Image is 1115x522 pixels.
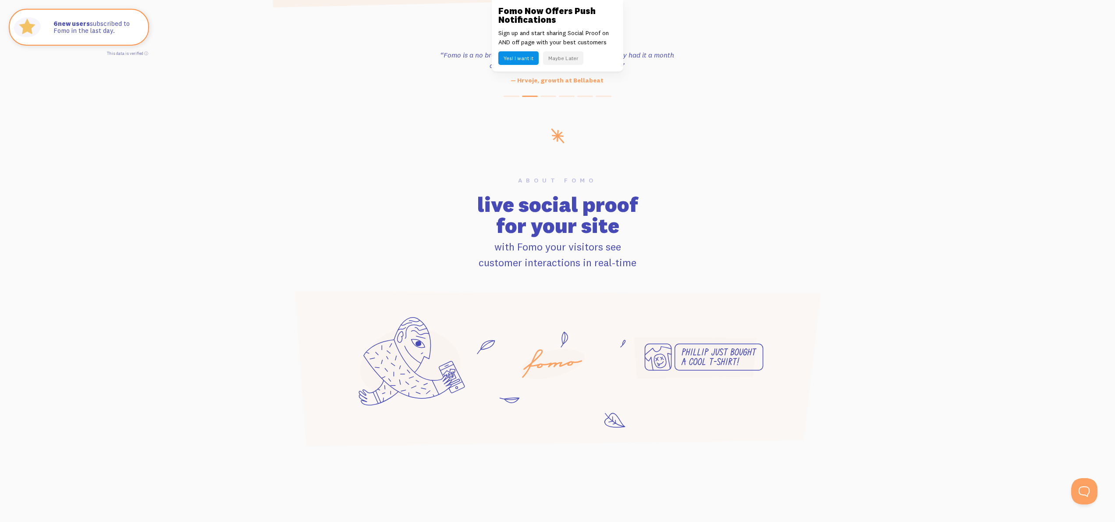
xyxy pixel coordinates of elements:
[282,194,833,236] h2: live social proof for your site
[437,50,677,71] h3: “Fomo is a no brainer for increasing conversions. We've only had it a month and it's paid for its...
[1071,478,1097,504] iframe: Help Scout Beacon - Open
[282,177,833,183] h6: About Fomo
[498,7,617,24] h3: Fomo Now Offers Push Notifications
[437,76,677,85] p: — Hrvoje, growth at Bellabeat
[53,19,90,28] strong: new users
[107,51,148,56] a: This data is verified ⓘ
[53,20,58,28] span: 6
[53,20,139,35] p: subscribed to Fomo in the last day.
[498,29,617,47] p: Sign up and start sharing Social Proof on AND off page with your best customers
[543,51,583,65] button: Maybe Later
[11,11,43,43] img: Fomo
[498,51,539,65] button: Yes! I want it
[282,239,833,270] p: with Fomo your visitors see customer interactions in real-time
